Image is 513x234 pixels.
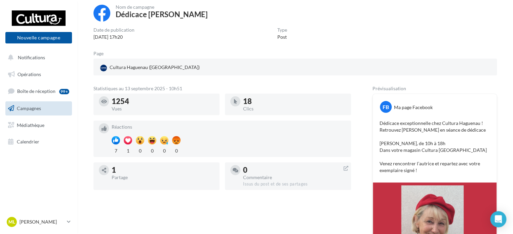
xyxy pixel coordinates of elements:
div: Page [93,51,109,56]
div: Prévisualisation [372,86,497,91]
span: Notifications [18,55,45,60]
a: Calendrier [4,135,73,149]
div: Statistiques au 13 septembre 2025 - 10h51 [93,86,351,91]
div: 1 [112,166,214,174]
div: Vues [112,106,214,111]
div: 1254 [112,98,214,105]
p: Dédicace exceptionnelle chez Cultura Haguenau ! Retrouvez [PERSON_NAME] en séance de dédicace [PE... [380,120,490,174]
div: Type [277,28,287,32]
span: Boîte de réception [17,88,55,94]
div: Nom de campagne [116,5,208,9]
span: ML [8,219,15,225]
div: Ma page Facebook [394,104,433,111]
div: Open Intercom Messenger [490,211,506,227]
div: Dédicace [PERSON_NAME] [116,11,208,18]
div: Commentaire [243,175,346,180]
a: Campagnes [4,101,73,115]
div: Cultura Haguenau ([GEOGRAPHIC_DATA]) [99,63,201,73]
a: Cultura Haguenau ([GEOGRAPHIC_DATA]) [99,63,230,73]
div: FB [380,101,392,113]
div: 1 [124,146,132,154]
p: [PERSON_NAME] [19,219,64,225]
div: Partage [112,175,214,180]
div: Issus du post et de ses partages [243,181,346,187]
div: Réactions [112,125,346,129]
a: Médiathèque [4,118,73,132]
a: Opérations [4,67,73,81]
a: Boîte de réception99+ [4,84,73,98]
div: 0 [136,146,144,154]
div: 0 [160,146,168,154]
div: Post [277,34,287,40]
div: 0 [172,146,181,154]
span: Calendrier [17,139,39,144]
button: Notifications [4,51,71,65]
div: 18 [243,98,346,105]
div: 7 [112,146,120,154]
div: 99+ [59,89,69,94]
div: 0 [243,166,346,174]
span: Opérations [17,71,41,77]
div: Clics [243,106,346,111]
button: Nouvelle campagne [5,32,72,43]
a: ML [PERSON_NAME] [5,215,72,228]
div: [DATE] 17h20 [93,34,134,40]
div: Date de publication [93,28,134,32]
div: 0 [148,146,156,154]
span: Médiathèque [17,122,44,128]
span: Campagnes [17,105,41,111]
